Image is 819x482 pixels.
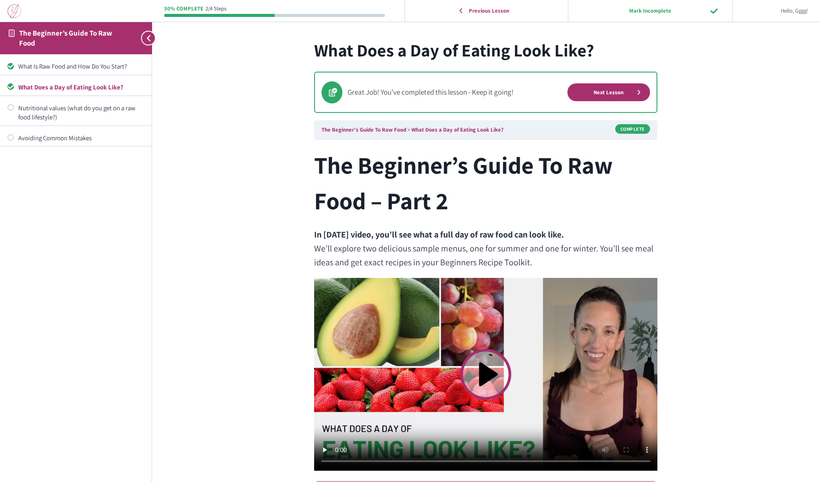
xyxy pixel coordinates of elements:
div: What Is Raw Food and How Do You Start? [18,62,144,71]
strong: In [DATE] video, you’ll see what a full day of raw food can look like. [314,229,564,240]
a: The Beginner’s Guide To Raw Food [19,28,112,48]
div: What Does a Day of Eating Look Like? [18,83,144,92]
div: Complete [615,124,650,134]
a: Completed What Is Raw Food and How Do You Start? [7,62,144,71]
a: Next Lesson [567,83,650,101]
div: Not started [7,104,14,111]
div: Great Job! You've completed this lesson - Keep it going! [348,86,567,98]
div: Completed [7,83,14,90]
a: The Beginner’s Guide To Raw Food [322,126,406,133]
div: Avoiding Common Mistakes [18,133,144,142]
a: What Does a Day of Eating Look Like? [411,126,504,133]
nav: Breadcrumbs [314,120,657,139]
div: 50% Complete [164,6,203,12]
div: Not started [7,134,14,141]
a: Not started Avoiding Common Mistakes [7,133,144,142]
div: Nutritional values (what do you get on a raw food lifestyle?) [18,103,144,122]
a: Not started Nutritional values (what do you get on a raw food lifestyle?) [7,103,144,122]
div: Completed [7,63,14,69]
button: Toggle sidebar navigation [136,22,152,54]
div: 2/4 Steps [206,6,226,12]
span: Hello, Gggg! [781,7,808,15]
a: Completed What Does a Day of Eating Look Like? [7,83,144,92]
input: Mark Incomplete [578,2,723,20]
h2: The Beginner’s Guide To Raw Food – Part 2 [314,147,657,219]
h1: What Does a Day of Eating Look Like? [314,37,657,63]
a: Previous Lesson [407,2,566,20]
p: We’ll explore two delicious sample menus, one for summer and one for winter. You’ll see meal idea... [314,228,657,269]
span: Previous Lesson [463,7,515,14]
